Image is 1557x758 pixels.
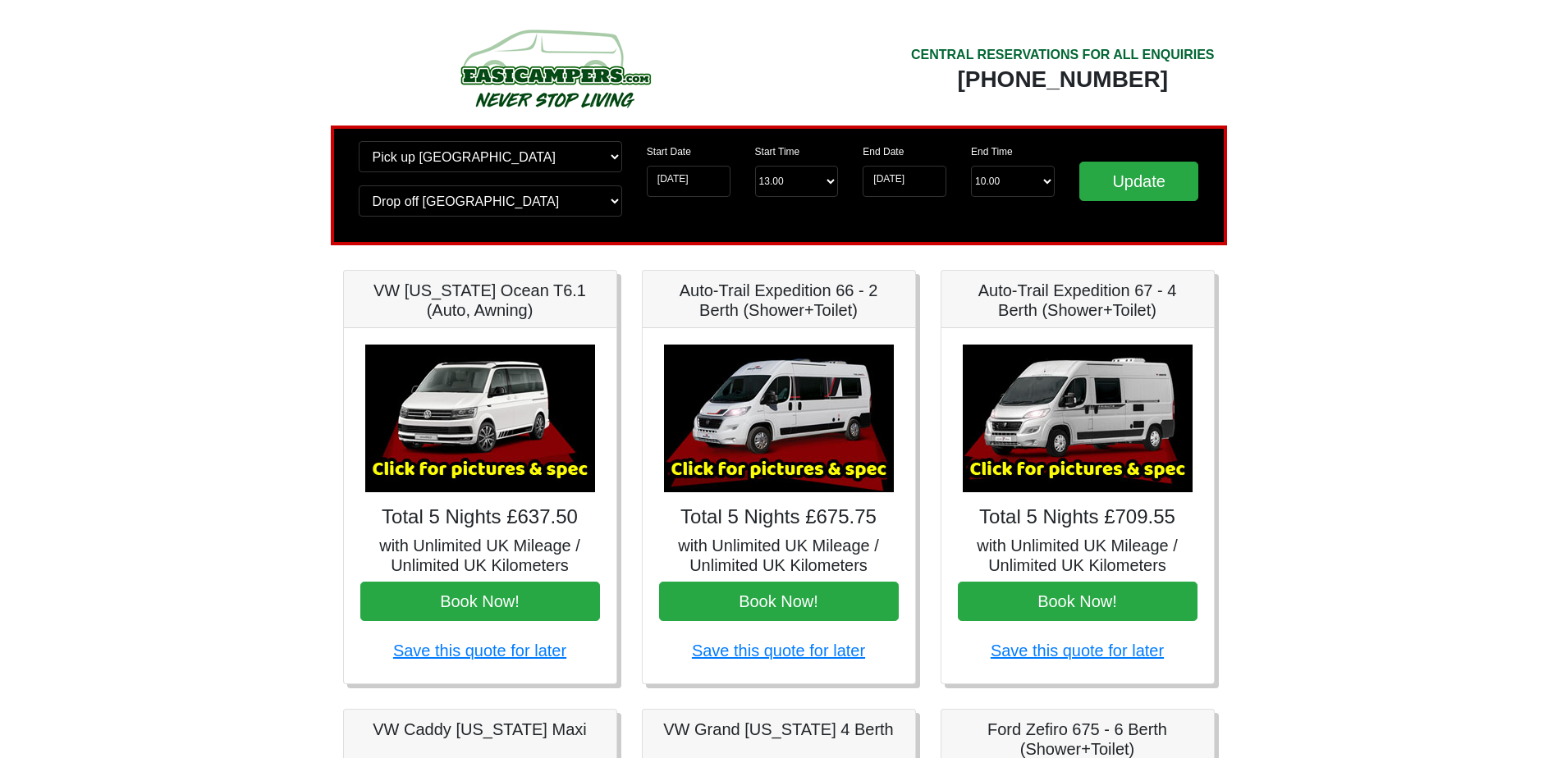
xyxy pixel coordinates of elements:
label: Start Time [755,144,800,159]
h5: VW [US_STATE] Ocean T6.1 (Auto, Awning) [360,281,600,320]
h4: Total 5 Nights £709.55 [958,505,1198,529]
a: Save this quote for later [991,642,1164,660]
input: Start Date [647,166,730,197]
label: End Date [863,144,904,159]
button: Book Now! [958,582,1198,621]
h5: with Unlimited UK Mileage / Unlimited UK Kilometers [360,536,600,575]
h4: Total 5 Nights £637.50 [360,505,600,529]
h5: Auto-Trail Expedition 66 - 2 Berth (Shower+Toilet) [659,281,899,320]
input: Update [1079,162,1199,201]
h5: VW Grand [US_STATE] 4 Berth [659,719,899,739]
button: Book Now! [360,582,600,621]
h4: Total 5 Nights £675.75 [659,505,899,529]
img: campers-checkout-logo.png [399,23,711,113]
div: [PHONE_NUMBER] [911,65,1215,94]
label: End Time [971,144,1013,159]
label: Start Date [647,144,691,159]
h5: with Unlimited UK Mileage / Unlimited UK Kilometers [659,536,899,575]
img: VW California Ocean T6.1 (Auto, Awning) [365,345,595,492]
h5: with Unlimited UK Mileage / Unlimited UK Kilometers [958,536,1198,575]
img: Auto-Trail Expedition 66 - 2 Berth (Shower+Toilet) [664,345,894,492]
a: Save this quote for later [393,642,566,660]
a: Save this quote for later [692,642,865,660]
button: Book Now! [659,582,899,621]
img: Auto-Trail Expedition 67 - 4 Berth (Shower+Toilet) [963,345,1193,492]
div: CENTRAL RESERVATIONS FOR ALL ENQUIRIES [911,45,1215,65]
h5: Auto-Trail Expedition 67 - 4 Berth (Shower+Toilet) [958,281,1198,320]
input: Return Date [863,166,946,197]
h5: VW Caddy [US_STATE] Maxi [360,719,600,739]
